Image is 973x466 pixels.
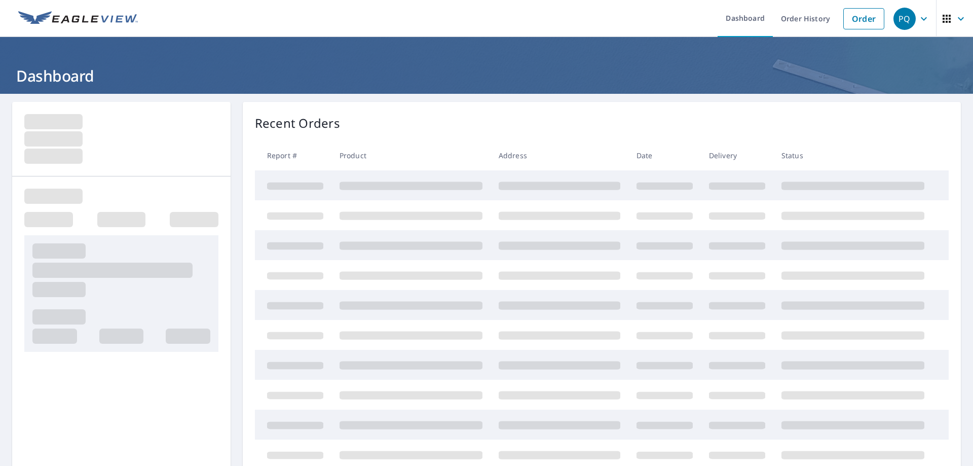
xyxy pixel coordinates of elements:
th: Status [773,140,932,170]
th: Product [331,140,491,170]
div: PQ [893,8,916,30]
th: Delivery [701,140,773,170]
h1: Dashboard [12,65,961,86]
img: EV Logo [18,11,138,26]
a: Order [843,8,884,29]
th: Report # [255,140,331,170]
th: Date [628,140,701,170]
th: Address [491,140,628,170]
p: Recent Orders [255,114,340,132]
